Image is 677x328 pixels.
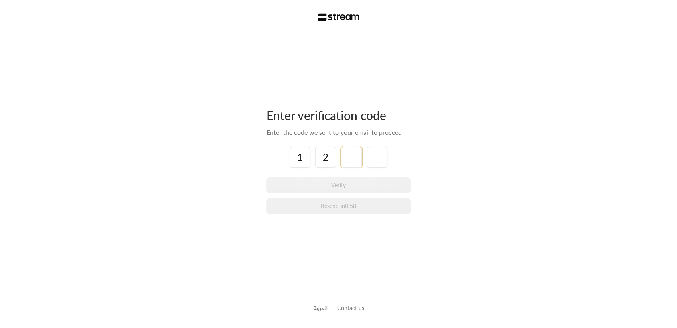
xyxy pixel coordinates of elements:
div: Enter the code we sent to your email to proceed [266,128,411,137]
img: Stream Logo [318,13,359,21]
div: Enter verification code [266,108,411,123]
button: Contact us [337,304,364,312]
a: Contact us [337,304,364,311]
a: العربية [313,300,328,315]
